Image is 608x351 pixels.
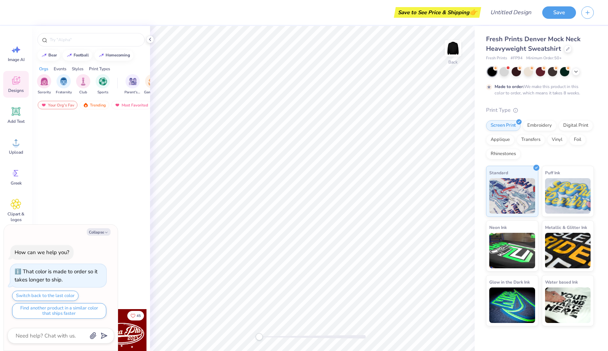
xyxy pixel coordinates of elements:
[15,249,69,256] div: How can we help you?
[517,135,545,145] div: Transfers
[96,74,110,95] button: filter button
[56,90,72,95] span: Fraternity
[137,314,141,318] span: 45
[49,36,140,43] input: Try "Alpha"
[523,120,556,131] div: Embroidery
[12,303,106,319] button: Find another product in a similar color that ships faster
[542,6,576,19] button: Save
[489,287,535,323] img: Glow in the Dark Ink
[127,311,144,320] button: Like
[124,74,141,95] div: filter for Parent's Weekend
[83,103,89,108] img: trending.gif
[76,74,90,95] button: filter button
[37,74,51,95] div: filter for Sorority
[37,74,51,95] button: filter button
[74,53,89,57] div: football
[8,57,25,62] span: Image AI
[11,180,22,186] span: Greek
[72,66,84,72] div: Styles
[99,77,107,86] img: Sports Image
[489,169,508,176] span: Standard
[76,74,90,95] div: filter for Club
[63,50,92,61] button: football
[15,268,97,283] div: That color is made to order so it takes longer to ship.
[38,101,78,109] div: Your Org's Fav
[124,74,141,95] button: filter button
[545,224,587,231] span: Metallic & Glitter Ink
[545,178,591,214] img: Puff Ink
[41,53,47,57] img: trend_line.gif
[79,77,87,86] img: Club Image
[54,66,66,72] div: Events
[486,35,581,53] span: Fresh Prints Denver Mock Neck Heavyweight Sweatshirt
[569,135,586,145] div: Foil
[148,77,156,86] img: Game Day Image
[485,5,537,20] input: Untitled Design
[486,120,521,131] div: Screen Print
[129,77,137,86] img: Parent's Weekend Image
[106,53,130,57] div: homecoming
[95,50,133,61] button: homecoming
[545,278,578,286] span: Water based Ink
[8,88,24,93] span: Designs
[256,333,263,340] div: Accessibility label
[559,120,593,131] div: Digital Print
[486,149,521,159] div: Rhinestones
[114,103,120,108] img: most_fav.gif
[495,84,524,89] strong: Made to order:
[489,178,535,214] img: Standard
[12,291,79,301] button: Switch back to the last color
[144,74,160,95] button: filter button
[87,228,111,236] button: Collapse
[38,90,51,95] span: Sorority
[39,66,48,72] div: Orgs
[469,8,477,16] span: 👉
[37,50,60,61] button: bear
[396,7,479,18] div: Save to See Price & Shipping
[446,41,460,55] img: Back
[56,74,72,95] div: filter for Fraternity
[98,53,104,57] img: trend_line.gif
[448,59,458,65] div: Back
[144,90,160,95] span: Game Day
[60,77,68,86] img: Fraternity Image
[41,103,47,108] img: most_fav.gif
[495,83,582,96] div: We make this product in this color to order, which means it takes 8 weeks.
[545,233,591,268] img: Metallic & Glitter Ink
[545,287,591,323] img: Water based Ink
[489,224,507,231] span: Neon Ink
[489,278,530,286] span: Glow in the Dark Ink
[486,135,514,145] div: Applique
[545,169,560,176] span: Puff Ink
[56,74,72,95] button: filter button
[97,90,108,95] span: Sports
[9,149,23,155] span: Upload
[89,66,110,72] div: Print Types
[547,135,567,145] div: Vinyl
[489,233,535,268] img: Neon Ink
[4,211,28,223] span: Clipart & logos
[486,106,594,114] div: Print Type
[486,55,507,61] span: Fresh Prints
[96,74,110,95] div: filter for Sports
[144,74,160,95] div: filter for Game Day
[511,55,523,61] span: # FP94
[40,77,48,86] img: Sorority Image
[48,53,57,57] div: bear
[526,55,562,61] span: Minimum Order: 50 +
[7,119,25,124] span: Add Text
[79,90,87,95] span: Club
[124,90,141,95] span: Parent's Weekend
[111,101,151,109] div: Most Favorited
[80,101,109,109] div: Trending
[66,53,72,57] img: trend_line.gif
